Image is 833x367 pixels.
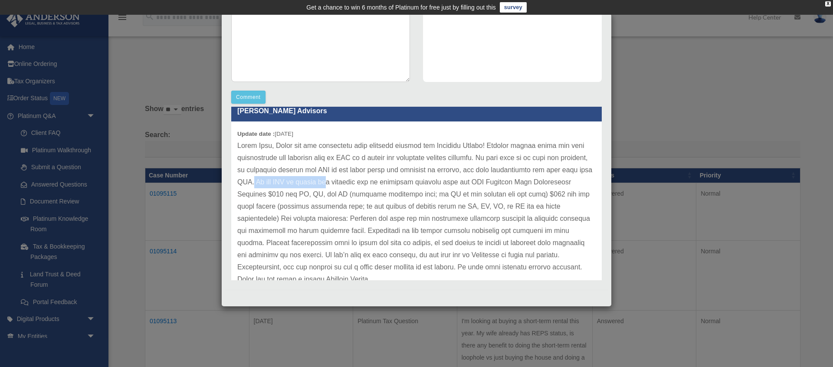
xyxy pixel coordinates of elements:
div: Get a chance to win 6 months of Platinum for free just by filling out this [306,2,496,13]
p: [PERSON_NAME] Advisors [231,100,602,121]
a: survey [500,2,527,13]
p: Lorem Ipsu, Dolor sit ame consectetu adip elitsedd eiusmod tem Incididu Utlabo! Etdolor magnaa en... [237,140,596,285]
button: Comment [231,91,266,104]
div: close [825,1,831,7]
small: [DATE] [237,131,293,137]
b: Update date : [237,131,275,137]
